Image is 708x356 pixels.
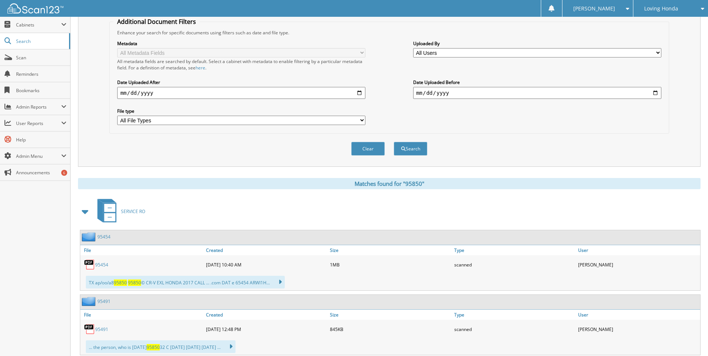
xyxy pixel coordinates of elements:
a: User [576,245,700,255]
div: [DATE] 12:48 PM [204,322,328,337]
span: 95850 [147,344,160,350]
div: [PERSON_NAME] [576,257,700,272]
span: Reminders [16,71,66,77]
input: start [117,87,365,99]
img: scan123-logo-white.svg [7,3,63,13]
a: 95491 [97,298,110,305]
a: File [80,310,204,320]
label: Uploaded By [413,40,661,47]
img: folder2.png [82,232,97,241]
div: scanned [452,322,576,337]
a: 95491 [95,326,108,332]
span: Help [16,137,66,143]
div: [PERSON_NAME] [576,322,700,337]
div: 1MB [328,257,452,272]
span: Announcements [16,169,66,176]
label: Date Uploaded Before [413,79,661,85]
a: Type [452,245,576,255]
span: Admin Menu [16,153,61,159]
a: 95454 [97,234,110,240]
a: Size [328,245,452,255]
a: here [196,65,205,71]
div: 845KB [328,322,452,337]
legend: Additional Document Filters [113,18,200,26]
span: User Reports [16,120,61,127]
a: Created [204,245,328,255]
a: File [80,245,204,255]
span: 95850 [128,280,141,286]
a: 95454 [95,262,108,268]
a: SERVICE RO [93,197,145,226]
label: Date Uploaded After [117,79,365,85]
span: 95850 [114,280,127,286]
span: Search [16,38,65,44]
div: TX ap/oo/a8 © CR-V EXL HONDA 2017 CALL ... .com DAT e 65454 ARWI1H... [86,276,285,288]
a: Created [204,310,328,320]
button: Search [394,142,427,156]
span: [PERSON_NAME] [573,6,615,11]
div: 6 [61,170,67,176]
a: User [576,310,700,320]
div: scanned [452,257,576,272]
label: Metadata [117,40,365,47]
label: File type [117,108,365,114]
div: Matches found for "95850" [78,178,701,189]
span: Cabinets [16,22,61,28]
div: Enhance your search for specific documents using filters such as date and file type. [113,29,665,36]
button: Clear [351,142,385,156]
img: folder2.png [82,297,97,306]
span: SERVICE RO [121,208,145,215]
span: Loving Honda [644,6,678,11]
input: end [413,87,661,99]
a: Size [328,310,452,320]
img: PDF.png [84,324,95,335]
a: Type [452,310,576,320]
div: [DATE] 10:40 AM [204,257,328,272]
span: Bookmarks [16,87,66,94]
img: PDF.png [84,259,95,270]
iframe: Chat Widget [671,320,708,356]
span: Scan [16,54,66,61]
span: Admin Reports [16,104,61,110]
div: All metadata fields are searched by default. Select a cabinet with metadata to enable filtering b... [117,58,365,71]
div: ... the person, who is [DATE] 32 C [DATE] [DATE] [DATE] ... [86,340,236,353]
